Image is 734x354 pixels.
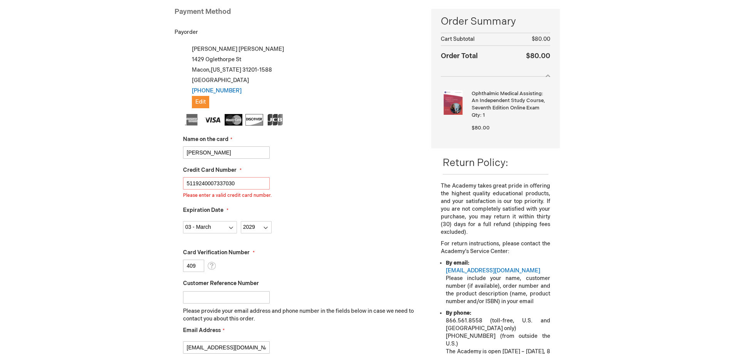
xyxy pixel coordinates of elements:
span: Expiration Date [183,207,223,213]
span: Order Summary [441,15,550,33]
span: $80.00 [526,52,550,60]
p: The Academy takes great pride in offering the highest quality educational products, and your sati... [441,182,550,236]
input: Card Verification Number [183,260,204,272]
span: Credit Card Number [183,167,237,173]
span: $80.00 [532,36,550,42]
span: Payorder [175,29,198,35]
th: Cart Subtotal [441,33,509,46]
span: [US_STATE] [211,67,241,73]
span: Card Verification Number [183,249,250,256]
strong: Order Total [441,50,478,61]
a: [EMAIL_ADDRESS][DOMAIN_NAME] [446,267,540,274]
span: Customer Reference Number [183,280,259,287]
img: MasterCard [225,114,242,126]
button: Edit [192,96,209,108]
img: Visa [204,114,222,126]
input: Credit Card Number [183,177,270,190]
div: Please enter a valid credit card number. [183,192,420,199]
strong: By phone: [446,310,471,316]
li: Please include your name, customer number (if available), order number and the product descriptio... [446,259,550,305]
span: Qty [472,112,480,118]
strong: Ophthalmic Medical Assisting: An Independent Study Course, Seventh Edition Online Exam [472,90,548,112]
p: Please provide your email address and phone number in the fields below in case we need to contact... [183,307,420,323]
img: Discover [245,114,263,126]
img: American Express [183,114,201,126]
p: For return instructions, please contact the Academy’s Service Center: [441,240,550,255]
span: 1 [483,112,485,118]
span: Email Address [183,327,221,334]
div: Payment Method [175,7,420,21]
div: [PERSON_NAME] [PERSON_NAME] 1429 Oglethorpe St Macon , 31201-1588 [GEOGRAPHIC_DATA] [183,44,420,108]
span: Edit [195,99,206,105]
img: Ophthalmic Medical Assisting: An Independent Study Course, Seventh Edition Online Exam [441,90,465,115]
strong: By email: [446,260,469,266]
span: $80.00 [472,125,490,131]
img: JCB [266,114,284,126]
a: [PHONE_NUMBER] [192,87,242,94]
span: Name on the card [183,136,228,143]
span: Return Policy: [443,157,508,169]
